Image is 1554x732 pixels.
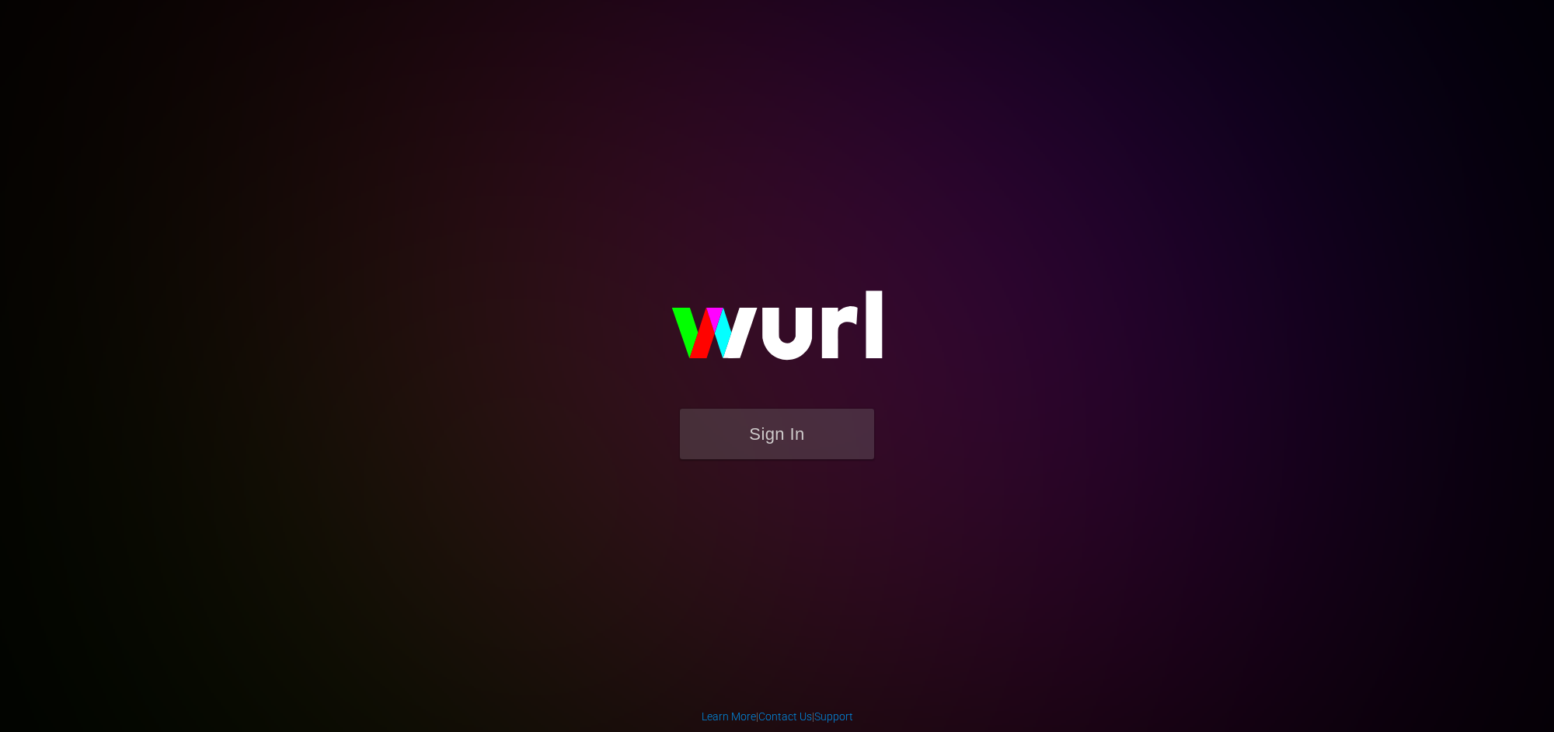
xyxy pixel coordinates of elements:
img: wurl-logo-on-black-223613ac3d8ba8fe6dc639794a292ebdb59501304c7dfd60c99c58986ef67473.svg [622,257,932,408]
div: | | [702,709,853,724]
a: Support [814,710,853,723]
button: Sign In [680,409,874,459]
a: Contact Us [758,710,812,723]
a: Learn More [702,710,756,723]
